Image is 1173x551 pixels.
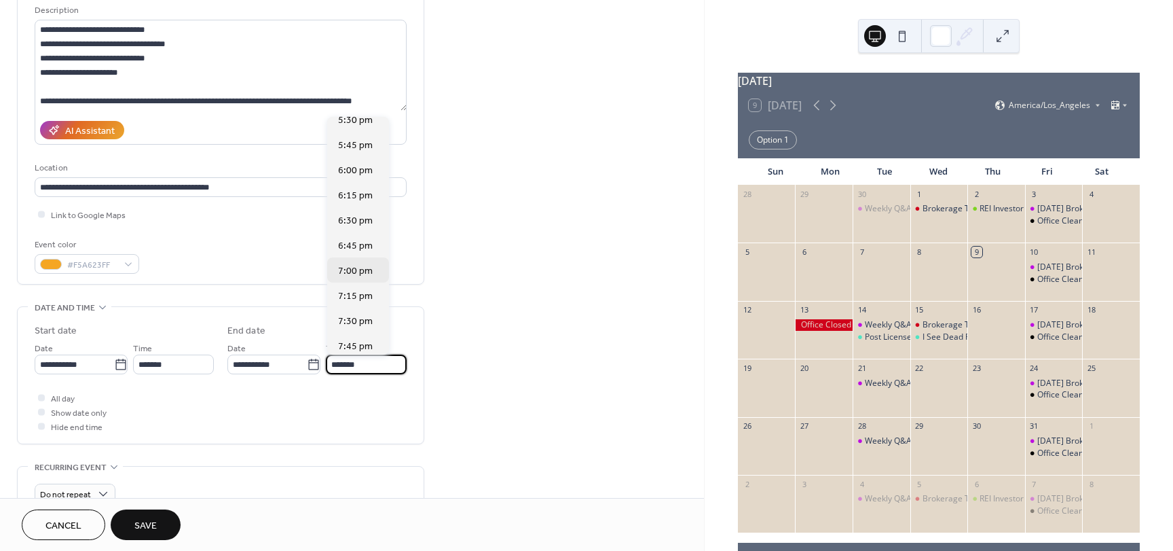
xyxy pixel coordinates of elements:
[923,493,1020,505] div: Brokerage Team Meeting
[966,158,1020,185] div: Thu
[1025,215,1083,227] div: Office Cleaning
[1025,493,1083,505] div: Friday Brokerage Trainings
[111,510,181,540] button: Save
[803,158,857,185] div: Mon
[1029,421,1039,431] div: 31
[914,189,925,199] div: 1
[51,406,107,421] span: Show date only
[857,189,867,199] div: 30
[1037,389,1095,401] div: Office Cleaning
[35,3,404,18] div: Description
[853,378,910,389] div: Weekly Q&A
[742,305,752,315] div: 12
[1009,101,1090,109] span: America/Los_Angeles
[1029,305,1039,315] div: 17
[1029,189,1039,199] div: 3
[971,421,982,431] div: 30
[742,247,752,257] div: 5
[749,130,797,149] div: Option 1
[51,421,103,435] span: Hide end time
[65,124,115,139] div: AI Assistant
[1025,378,1083,389] div: Friday Brokerage Trainings
[35,342,53,356] span: Date
[971,479,982,489] div: 6
[338,340,373,354] span: 7:45 pm
[1037,203,1143,215] div: [DATE] Brokerage Trainings
[1037,493,1143,505] div: [DATE] Brokerage Trainings
[40,121,124,139] button: AI Assistant
[967,493,1025,505] div: REI Investor Meeting
[35,161,404,175] div: Location
[795,319,853,331] div: Office Closed - Columbus Day
[799,189,809,199] div: 29
[865,378,912,389] div: Weekly Q&A
[133,342,152,356] span: Time
[1037,378,1143,389] div: [DATE] Brokerage Trainings
[1075,158,1129,185] div: Sat
[742,363,752,373] div: 19
[45,519,81,533] span: Cancel
[1025,389,1083,401] div: Office Cleaning
[1037,319,1143,331] div: [DATE] Brokerage Trainings
[799,305,809,315] div: 13
[914,247,925,257] div: 8
[865,436,912,447] div: Weekly Q&A
[40,487,91,503] span: Do not repeat
[1020,158,1075,185] div: Fri
[857,247,867,257] div: 7
[1037,332,1095,343] div: Office Cleaning
[1086,189,1096,199] div: 4
[1025,274,1083,285] div: Office Cleaning
[338,113,373,128] span: 5:30 pm
[338,139,373,153] span: 5:45 pm
[1025,332,1083,343] div: Office Cleaning
[338,289,373,304] span: 7:15 pm
[1037,436,1143,447] div: [DATE] Brokerage Trainings
[910,319,968,331] div: Brokerage Team Meeting
[853,332,910,343] div: Post License Course: POST003
[227,324,265,338] div: End date
[865,203,912,215] div: Weekly Q&A
[865,319,912,331] div: Weekly Q&A
[338,315,373,329] span: 7:30 pm
[914,305,925,315] div: 15
[1029,479,1039,489] div: 7
[980,493,1057,505] div: REI Investor Meeting
[35,324,77,338] div: Start date
[799,247,809,257] div: 6
[1037,448,1095,459] div: Office Cleaning
[338,164,373,178] span: 6:00 pm
[1029,363,1039,373] div: 24
[1086,363,1096,373] div: 25
[799,479,809,489] div: 3
[742,479,752,489] div: 2
[967,203,1025,215] div: REI Investor Meeting
[1086,305,1096,315] div: 18
[1025,319,1083,331] div: Friday Brokerage Trainings
[35,461,107,475] span: Recurring event
[1037,505,1095,517] div: Office Cleaning
[914,421,925,431] div: 29
[1037,274,1095,285] div: Office Cleaning
[738,73,1140,89] div: [DATE]
[910,493,968,505] div: Brokerage Team Meeting
[338,214,373,228] span: 6:30 pm
[853,436,910,447] div: Weekly Q&A
[22,510,105,540] button: Cancel
[799,363,809,373] div: 20
[1086,479,1096,489] div: 8
[35,301,95,315] span: Date and time
[67,258,117,272] span: #F5A623FF
[742,421,752,431] div: 26
[1037,215,1095,227] div: Office Cleaning
[971,189,982,199] div: 2
[971,363,982,373] div: 23
[1086,247,1096,257] div: 11
[912,158,966,185] div: Wed
[51,209,126,223] span: Link to Google Maps
[971,305,982,315] div: 16
[1025,436,1083,447] div: Friday Brokerage Trainings
[865,493,912,505] div: Weekly Q&A
[1025,262,1083,273] div: Friday Brokerage Trainings
[35,238,136,252] div: Event color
